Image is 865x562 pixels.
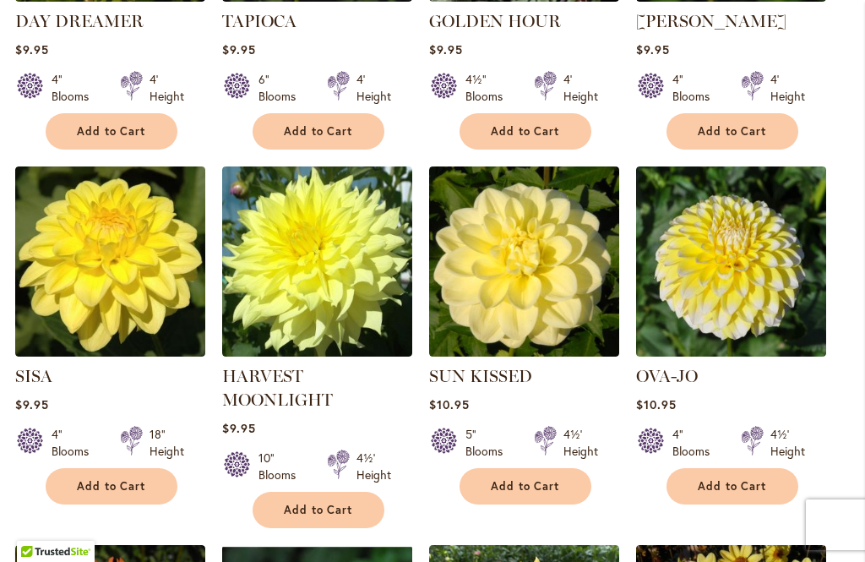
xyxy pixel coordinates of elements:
[253,492,384,528] button: Add to Cart
[150,426,184,460] div: 18" Height
[429,11,561,31] a: GOLDEN HOUR
[465,426,514,460] div: 5" Blooms
[698,124,767,139] span: Add to Cart
[465,71,514,105] div: 4½" Blooms
[666,113,798,150] button: Add to Cart
[636,166,826,357] img: OVA-JO
[258,71,307,105] div: 6" Blooms
[222,344,412,360] a: Harvest Moonlight
[15,344,205,360] a: SISA
[222,420,256,436] span: $9.95
[491,124,560,139] span: Add to Cart
[429,366,532,386] a: SUN KISSED
[46,468,177,505] button: Add to Cart
[356,71,391,105] div: 4' Height
[429,344,619,360] a: SUN KISSED
[429,396,470,412] span: $10.95
[15,41,49,57] span: $9.95
[429,166,619,357] img: SUN KISSED
[672,71,721,105] div: 4" Blooms
[222,366,333,410] a: HARVEST MOONLIGHT
[253,113,384,150] button: Add to Cart
[15,11,144,31] a: DAY DREAMER
[150,71,184,105] div: 4' Height
[222,166,412,357] img: Harvest Moonlight
[636,396,677,412] span: $10.95
[15,366,52,386] a: SISA
[15,396,49,412] span: $9.95
[770,71,805,105] div: 4' Height
[636,366,698,386] a: OVA-JO
[222,11,296,31] a: TAPIOCA
[284,503,353,517] span: Add to Cart
[563,71,598,105] div: 4' Height
[77,124,146,139] span: Add to Cart
[284,124,353,139] span: Add to Cart
[636,41,670,57] span: $9.95
[666,468,798,505] button: Add to Cart
[356,450,391,483] div: 4½' Height
[460,468,591,505] button: Add to Cart
[491,479,560,494] span: Add to Cart
[429,41,463,57] span: $9.95
[636,11,786,31] a: [PERSON_NAME]
[770,426,805,460] div: 4½' Height
[698,479,767,494] span: Add to Cart
[636,344,826,360] a: OVA-JO
[672,426,721,460] div: 4" Blooms
[460,113,591,150] button: Add to Cart
[52,71,100,105] div: 4" Blooms
[258,450,307,483] div: 10" Blooms
[52,426,100,460] div: 4" Blooms
[13,502,60,549] iframe: Launch Accessibility Center
[563,426,598,460] div: 4½' Height
[222,41,256,57] span: $9.95
[77,479,146,494] span: Add to Cart
[15,166,205,357] img: SISA
[46,113,177,150] button: Add to Cart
